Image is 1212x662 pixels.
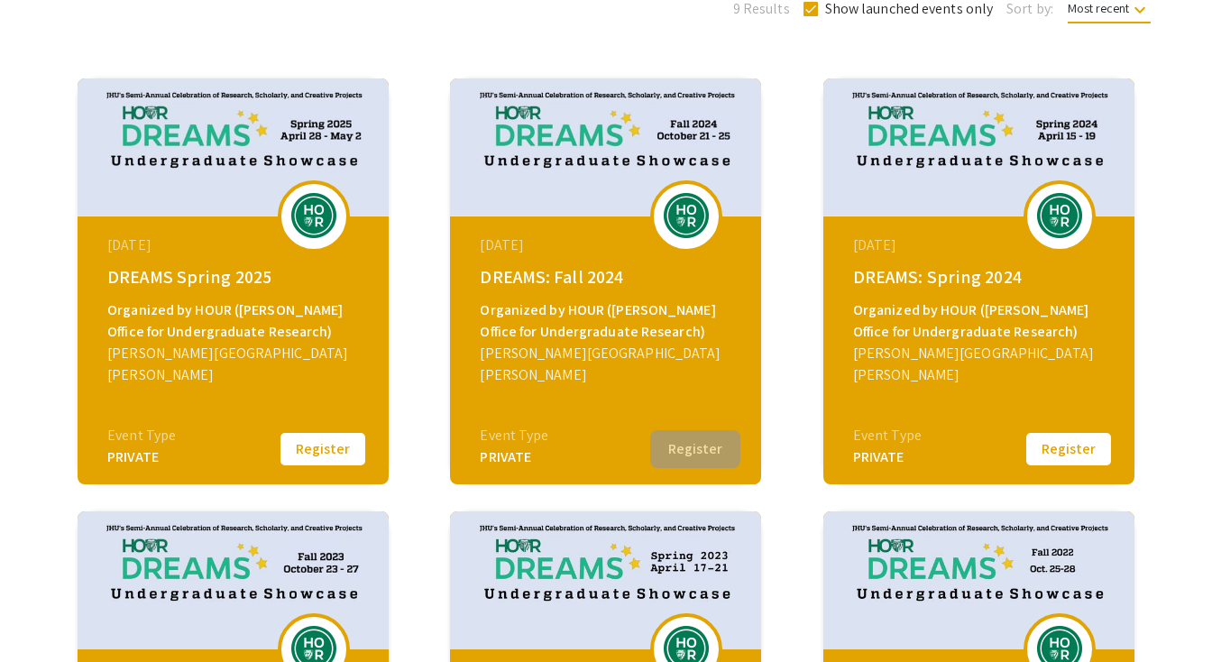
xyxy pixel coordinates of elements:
img: dreams-spring-2024_eventCoverPhoto_ffb700__thumb.jpg [823,78,1134,216]
button: Register [1024,430,1114,468]
button: Register [278,430,368,468]
img: dreams-spring-2024_eventLogo_346f6f_.png [1033,193,1087,238]
div: PRIVATE [853,446,922,468]
iframe: Chat [14,581,77,648]
div: DREAMS: Spring 2024 [853,263,1109,290]
img: dreams-fall-2024_eventLogo_ff6658_.png [659,193,713,238]
div: [PERSON_NAME][GEOGRAPHIC_DATA][PERSON_NAME] [107,343,363,386]
img: dreams-spring-2025_eventLogo_7b54a7_.png [287,193,341,238]
div: [DATE] [480,234,736,256]
div: DREAMS: Fall 2024 [480,263,736,290]
div: DREAMS Spring 2025 [107,263,363,290]
img: dreams-fall-2023_eventCoverPhoto_d3d732__thumb.jpg [78,511,389,649]
div: Organized by HOUR ([PERSON_NAME] Office for Undergraduate Research) [480,299,736,343]
div: PRIVATE [107,446,176,468]
button: Register [650,430,740,468]
div: [PERSON_NAME][GEOGRAPHIC_DATA][PERSON_NAME] [853,343,1109,386]
img: dreams-fall-2024_eventCoverPhoto_0caa39__thumb.jpg [450,78,761,216]
div: Event Type [853,425,922,446]
img: dreams-fall-2022_eventCoverPhoto_564f57__thumb.jpg [823,511,1134,649]
div: [DATE] [853,234,1109,256]
div: Organized by HOUR ([PERSON_NAME] Office for Undergraduate Research) [107,299,363,343]
div: Event Type [107,425,176,446]
div: [PERSON_NAME][GEOGRAPHIC_DATA][PERSON_NAME] [480,343,736,386]
img: dreams-spring-2023_eventCoverPhoto_a4ac1d__thumb.jpg [450,511,761,649]
div: Event Type [480,425,548,446]
img: dreams-spring-2025_eventCoverPhoto_df4d26__thumb.jpg [78,78,389,216]
div: PRIVATE [480,446,548,468]
div: Organized by HOUR ([PERSON_NAME] Office for Undergraduate Research) [853,299,1109,343]
div: [DATE] [107,234,363,256]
